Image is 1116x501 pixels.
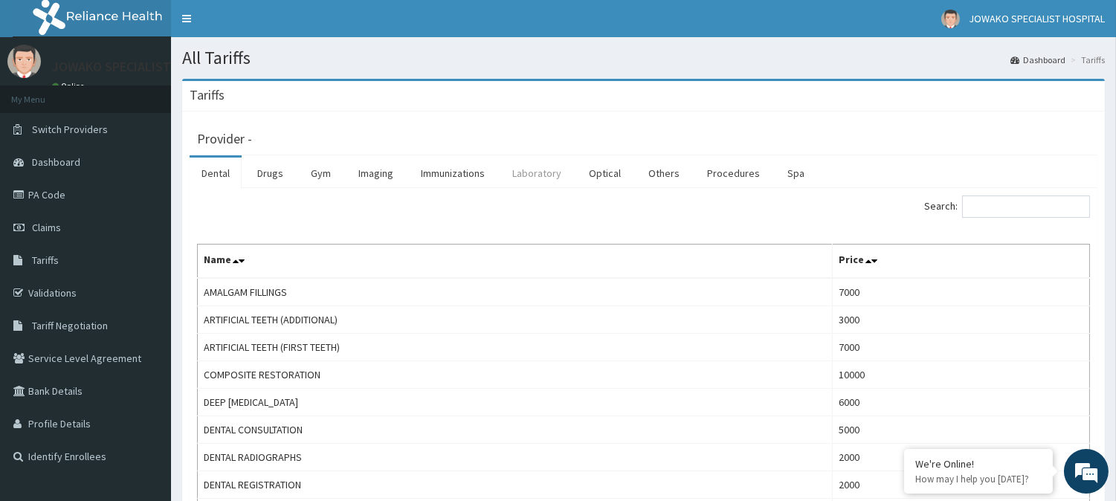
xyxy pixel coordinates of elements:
img: User Image [941,10,960,28]
div: We're Online! [915,457,1042,471]
td: 7000 [833,278,1090,306]
td: 10000 [833,361,1090,389]
li: Tariffs [1067,54,1105,66]
td: DENTAL CONSULTATION [198,416,833,444]
td: AMALGAM FILLINGS [198,278,833,306]
td: 5000 [833,416,1090,444]
td: ARTIFICIAL TEETH (ADDITIONAL) [198,306,833,334]
td: 3000 [833,306,1090,334]
p: How may I help you today? [915,473,1042,485]
a: Procedures [695,158,772,189]
span: JOWAKO SPECIALIST HOSPITAL [969,12,1105,25]
input: Search: [962,195,1090,218]
a: Optical [577,158,633,189]
td: COMPOSITE RESTORATION [198,361,833,389]
span: Switch Providers [32,123,108,136]
td: DENTAL REGISTRATION [198,471,833,499]
th: Price [833,245,1090,279]
h1: All Tariffs [182,48,1105,68]
a: Online [52,81,88,91]
a: Immunizations [409,158,497,189]
th: Name [198,245,833,279]
td: DENTAL RADIOGRAPHS [198,444,833,471]
td: 7000 [833,334,1090,361]
td: 6000 [833,389,1090,416]
label: Search: [924,195,1090,218]
span: Tariffs [32,253,59,267]
td: 2000 [833,444,1090,471]
a: Spa [775,158,816,189]
a: Gym [299,158,343,189]
h3: Provider - [197,132,252,146]
img: User Image [7,45,41,78]
span: Tariff Negotiation [32,319,108,332]
a: Dashboard [1010,54,1065,66]
a: Imaging [346,158,405,189]
a: Laboratory [500,158,573,189]
td: ARTIFICIAL TEETH (FIRST TEETH) [198,334,833,361]
a: Dental [190,158,242,189]
a: Drugs [245,158,295,189]
a: Others [636,158,691,189]
p: JOWAKO SPECIALIST HOSPITAL [52,60,232,74]
td: DEEP [MEDICAL_DATA] [198,389,833,416]
td: 2000 [833,471,1090,499]
span: Dashboard [32,155,80,169]
span: Claims [32,221,61,234]
h3: Tariffs [190,88,225,102]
